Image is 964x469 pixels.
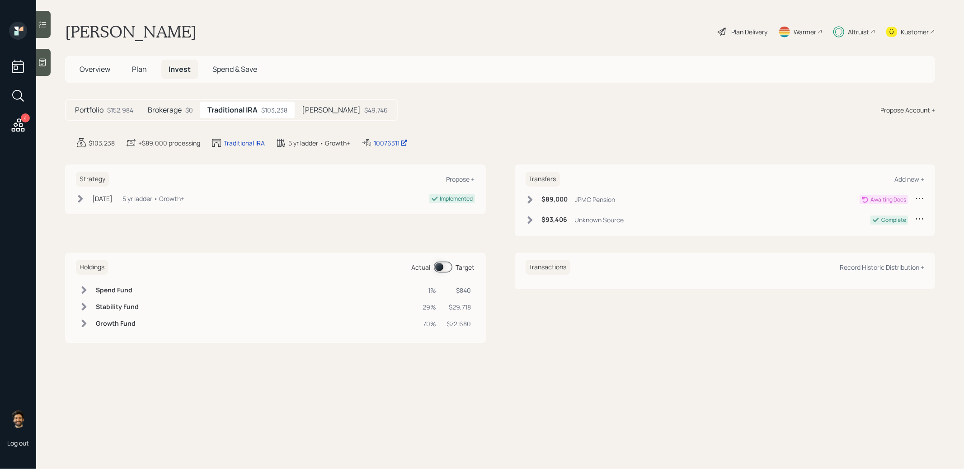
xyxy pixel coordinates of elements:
[132,64,147,74] span: Plan
[92,194,113,203] div: [DATE]
[107,105,133,115] div: $152,984
[261,105,287,115] div: $103,238
[526,172,560,187] h6: Transfers
[901,27,929,37] div: Kustomer
[575,195,616,204] div: JPMC Pension
[794,27,816,37] div: Warmer
[138,138,200,148] div: +$89,000 processing
[870,196,906,204] div: Awaiting Docs
[148,106,182,114] h5: Brokerage
[65,22,197,42] h1: [PERSON_NAME]
[447,286,471,295] div: $840
[224,138,265,148] div: Traditional IRA
[96,286,139,294] h6: Spend Fund
[447,319,471,328] div: $72,680
[7,439,29,447] div: Log out
[880,105,935,115] div: Propose Account +
[364,105,388,115] div: $49,746
[89,138,115,148] div: $103,238
[75,106,103,114] h5: Portfolio
[840,263,924,272] div: Record Historic Distribution +
[21,113,30,122] div: 4
[542,216,568,224] h6: $93,406
[894,175,924,183] div: Add new +
[169,64,191,74] span: Invest
[76,172,109,187] h6: Strategy
[423,286,437,295] div: 1%
[447,302,471,312] div: $29,718
[447,175,475,183] div: Propose +
[848,27,869,37] div: Altruist
[96,303,139,311] h6: Stability Fund
[302,106,361,114] h5: [PERSON_NAME]
[9,410,27,428] img: eric-schwartz-headshot.png
[80,64,110,74] span: Overview
[412,263,431,272] div: Actual
[423,319,437,328] div: 70%
[881,216,906,224] div: Complete
[374,138,408,148] div: 10076311
[731,27,767,37] div: Plan Delivery
[440,195,473,203] div: Implemented
[288,138,350,148] div: 5 yr ladder • Growth+
[456,263,475,272] div: Target
[96,320,139,328] h6: Growth Fund
[185,105,193,115] div: $0
[542,196,568,203] h6: $89,000
[423,302,437,312] div: 29%
[212,64,257,74] span: Spend & Save
[122,194,184,203] div: 5 yr ladder • Growth+
[76,260,108,275] h6: Holdings
[575,215,624,225] div: Unknown Source
[526,260,570,275] h6: Transactions
[207,106,258,114] h5: Traditional IRA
